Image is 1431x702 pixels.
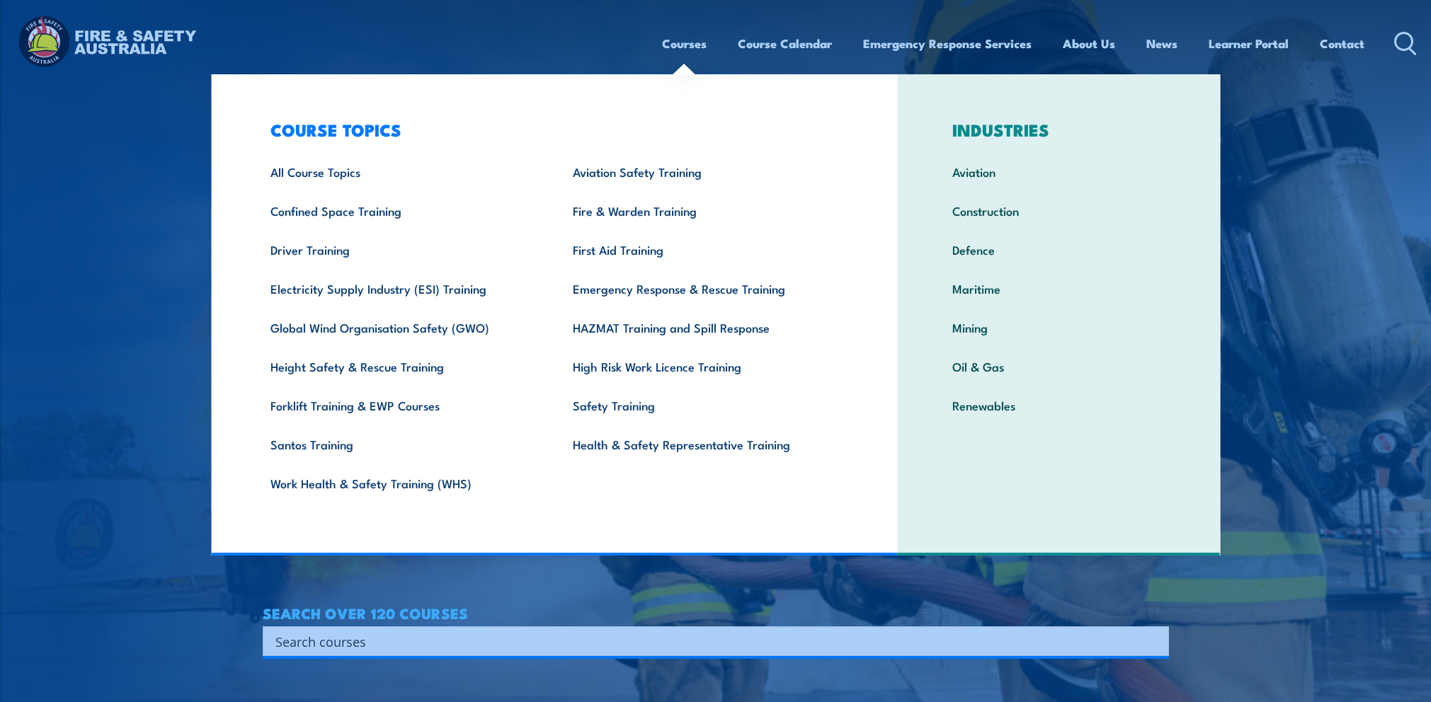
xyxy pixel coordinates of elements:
[249,120,853,139] h3: COURSE TOPICS
[551,308,853,347] a: HAZMAT Training and Spill Response
[551,347,853,386] a: High Risk Work Licence Training
[930,347,1187,386] a: Oil & Gas
[1320,25,1364,62] a: Contact
[249,308,551,347] a: Global Wind Organisation Safety (GWO)
[551,425,853,464] a: Health & Safety Representative Training
[551,230,853,269] a: First Aid Training
[249,152,551,191] a: All Course Topics
[249,269,551,308] a: Electricity Supply Industry (ESI) Training
[249,386,551,425] a: Forklift Training & EWP Courses
[551,386,853,425] a: Safety Training
[738,25,832,62] a: Course Calendar
[249,191,551,230] a: Confined Space Training
[930,230,1187,269] a: Defence
[551,191,853,230] a: Fire & Warden Training
[930,308,1187,347] a: Mining
[1209,25,1289,62] a: Learner Portal
[275,631,1138,652] input: Search input
[863,25,1032,62] a: Emergency Response Services
[551,152,853,191] a: Aviation Safety Training
[1063,25,1115,62] a: About Us
[662,25,707,62] a: Courses
[930,152,1187,191] a: Aviation
[249,464,551,502] a: Work Health & Safety Training (WHS)
[551,269,853,308] a: Emergency Response & Rescue Training
[930,386,1187,425] a: Renewables
[930,191,1187,230] a: Construction
[1144,631,1164,651] button: Search magnifier button
[930,269,1187,308] a: Maritime
[1146,25,1178,62] a: News
[249,425,551,464] a: Santos Training
[249,230,551,269] a: Driver Training
[930,120,1187,139] h3: INDUSTRIES
[249,347,551,386] a: Height Safety & Rescue Training
[278,631,1141,651] form: Search form
[263,605,1169,621] h4: SEARCH OVER 120 COURSES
